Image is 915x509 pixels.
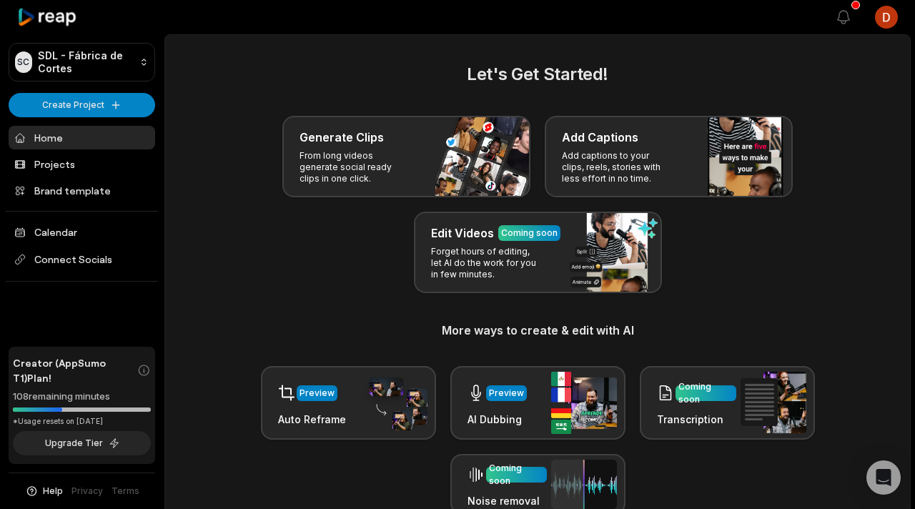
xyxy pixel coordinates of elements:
[278,412,346,427] h3: Auto Reframe
[9,93,155,117] button: Create Project
[9,247,155,272] span: Connect Socials
[43,485,63,498] span: Help
[182,322,893,339] h3: More ways to create & edit with AI
[431,246,542,280] p: Forget hours of editing, let AI do the work for you in few minutes.
[9,126,155,149] a: Home
[300,129,384,146] h3: Generate Clips
[866,460,901,495] div: Open Intercom Messenger
[562,150,673,184] p: Add captions to your clips, reels, stories with less effort in no time.
[678,380,733,406] div: Coming soon
[112,485,139,498] a: Terms
[741,372,806,433] img: transcription.png
[362,375,427,431] img: auto_reframe.png
[9,179,155,202] a: Brand template
[489,387,524,400] div: Preview
[501,227,558,239] div: Coming soon
[468,412,527,427] h3: AI Dubbing
[551,460,617,509] img: noise_removal.png
[300,150,410,184] p: From long videos generate social ready clips in one click.
[489,462,544,488] div: Coming soon
[9,152,155,176] a: Projects
[15,51,32,73] div: SC
[13,390,151,404] div: 108 remaining minutes
[9,220,155,244] a: Calendar
[657,412,736,427] h3: Transcription
[551,372,617,434] img: ai_dubbing.png
[71,485,103,498] a: Privacy
[13,355,137,385] span: Creator (AppSumo T1) Plan!
[13,416,151,427] div: *Usage resets on [DATE]
[182,61,893,87] h2: Let's Get Started!
[13,431,151,455] button: Upgrade Tier
[562,129,638,146] h3: Add Captions
[300,387,335,400] div: Preview
[38,49,134,75] p: SDL - Fábrica de Cortes
[25,485,63,498] button: Help
[431,224,494,242] h3: Edit Videos
[468,493,547,508] h3: Noise removal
